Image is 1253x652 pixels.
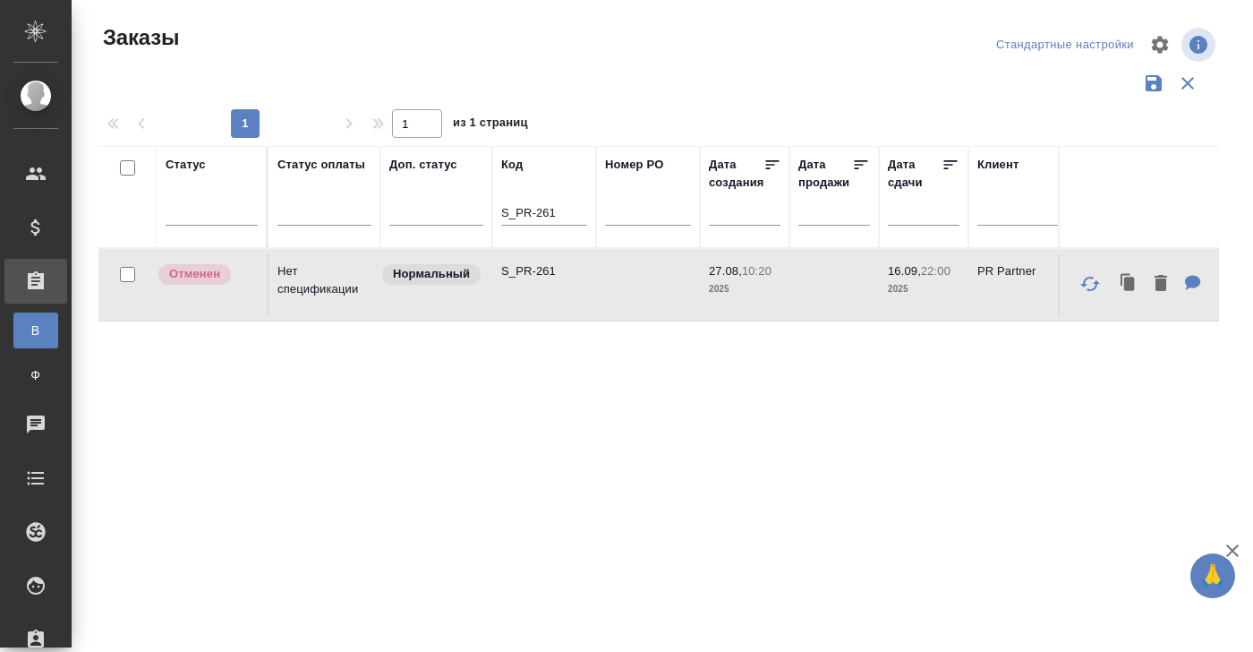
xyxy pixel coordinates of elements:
button: Удалить [1146,266,1176,303]
p: 10:20 [742,264,771,278]
a: Ф [13,357,58,393]
p: 27.08, [709,264,742,278]
p: 2025 [888,280,959,298]
span: Ф [22,366,49,384]
button: 🙏 [1190,553,1235,598]
p: Отменен [169,265,220,283]
span: В [22,322,49,339]
span: Посмотреть информацию [1181,28,1219,62]
div: Дата создания [709,156,763,192]
div: split button [992,31,1138,59]
td: Нет спецификации [268,253,380,316]
div: Дата продажи [798,156,852,192]
p: Нормальный [393,265,470,283]
button: Сохранить фильтры [1137,66,1171,100]
div: Номер PO [605,156,663,174]
button: Клонировать [1112,266,1146,303]
div: Клиент [977,156,1019,174]
span: Настроить таблицу [1138,23,1181,66]
div: Статус [166,156,206,174]
a: В [13,313,58,348]
div: Дата сдачи [888,156,942,192]
p: 2025 [709,280,780,298]
button: Сбросить фильтры [1171,66,1205,100]
p: PR Partner [977,262,1063,280]
span: Заказы [98,23,179,52]
div: Статус по умолчанию для стандартных заказов [380,262,483,287]
p: S_PR-261 [501,262,587,280]
div: Доп. статус [389,156,457,174]
div: Код [501,156,523,174]
p: 16.09, [888,264,921,278]
button: Обновить [1069,262,1112,305]
p: 22:00 [921,264,950,278]
span: из 1 страниц [453,112,528,138]
div: Выставляет КМ после отмены со стороны клиента. Если уже после запуска – КМ пишет ПМу про отмену, ... [157,262,258,287]
span: 🙏 [1198,557,1228,595]
div: Статус оплаты [277,156,365,174]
